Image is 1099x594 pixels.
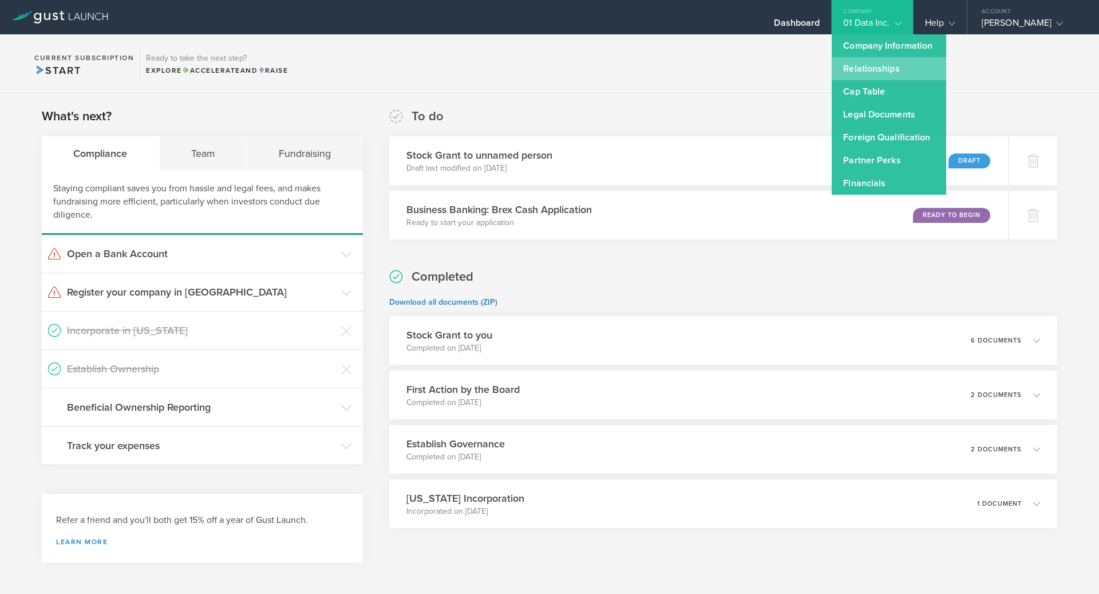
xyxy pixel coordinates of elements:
[42,136,160,171] div: Compliance
[67,285,335,300] h3: Register your company in [GEOGRAPHIC_DATA]
[389,297,497,307] a: Download all documents (ZIP)
[406,506,524,517] p: Incorporated on [DATE]
[34,64,81,77] span: Start
[146,65,288,76] div: Explore
[977,501,1022,507] p: 1 document
[34,54,134,61] h2: Current Subscription
[182,66,240,74] span: Accelerate
[56,514,349,527] h3: Refer a friend and you'll both get 15% off a year of Gust Launch.
[67,323,335,338] h3: Incorporate in [US_STATE]
[67,361,335,376] h3: Establish Ownership
[982,17,1079,34] div: [PERSON_NAME]
[56,538,349,545] a: Learn more
[406,382,520,397] h3: First Action by the Board
[247,136,363,171] div: Fundraising
[146,54,288,62] h3: Ready to take the next step?
[412,108,444,125] h2: To do
[406,491,524,506] h3: [US_STATE] Incorporation
[67,438,335,453] h3: Track your expenses
[412,269,473,285] h2: Completed
[406,217,592,229] p: Ready to start your application
[843,17,901,34] div: 01 Data Inc.
[406,397,520,408] p: Completed on [DATE]
[182,66,258,74] span: and
[948,154,990,168] div: Draft
[258,66,288,74] span: Raise
[389,191,1009,239] div: Business Banking: Brex Cash ApplicationReady to start your applicationReady to Begin
[971,446,1022,453] p: 2 documents
[389,136,1009,185] div: Stock Grant to unnamed personDraft last modified on [DATE]Draft
[406,436,505,451] h3: Establish Governance
[925,17,955,34] div: Help
[406,328,492,343] h3: Stock Grant to you
[774,17,820,34] div: Dashboard
[67,246,335,261] h3: Open a Bank Account
[42,171,363,235] div: Staying compliant saves you from hassle and legal fees, and makes fundraising more efficient, par...
[160,136,248,171] div: Team
[913,208,990,223] div: Ready to Begin
[42,108,112,125] h2: What's next?
[140,46,294,81] div: Ready to take the next step?ExploreAccelerateandRaise
[406,163,552,174] p: Draft last modified on [DATE]
[971,392,1022,398] p: 2 documents
[406,202,592,217] h3: Business Banking: Brex Cash Application
[971,337,1022,344] p: 6 documents
[67,400,335,415] h3: Beneficial Ownership Reporting
[406,451,505,463] p: Completed on [DATE]
[406,148,552,163] h3: Stock Grant to unnamed person
[406,343,492,354] p: Completed on [DATE]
